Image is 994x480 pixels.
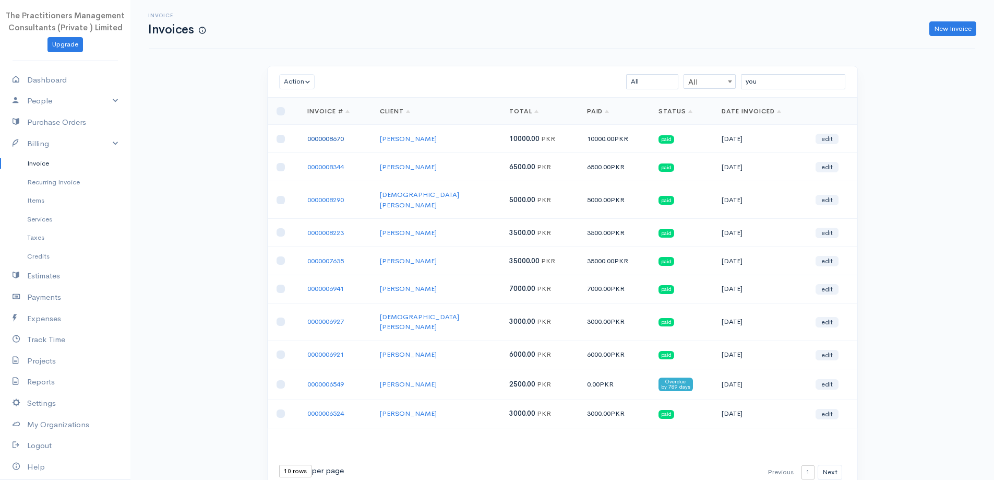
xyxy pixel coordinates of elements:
[816,317,839,327] a: edit
[537,350,551,359] span: PKR
[579,369,650,400] td: 0.00
[307,380,344,389] a: 0000006549
[658,107,692,115] a: Status
[658,229,674,237] span: paid
[380,134,437,143] a: [PERSON_NAME]
[579,153,650,181] td: 6500.00
[713,153,807,181] td: [DATE]
[587,107,609,115] a: Paid
[47,37,83,52] a: Upgrade
[579,400,650,428] td: 3000.00
[713,303,807,341] td: [DATE]
[579,125,650,153] td: 10000.00
[713,341,807,369] td: [DATE]
[307,317,344,326] a: 0000006927
[816,256,839,266] a: edit
[614,134,628,143] span: PKR
[816,134,839,144] a: edit
[579,341,650,369] td: 6000.00
[713,400,807,428] td: [DATE]
[537,195,551,204] span: PKR
[541,256,555,265] span: PKR
[380,350,437,359] a: [PERSON_NAME]
[713,219,807,247] td: [DATE]
[307,284,344,293] a: 0000006941
[816,228,839,238] a: edit
[658,378,693,391] span: Overdue by 789 days
[658,163,674,172] span: paid
[537,380,551,389] span: PKR
[658,285,674,294] span: paid
[509,162,535,171] span: 6500.00
[380,380,437,389] a: [PERSON_NAME]
[509,134,540,143] span: 10000.00
[713,247,807,275] td: [DATE]
[380,228,437,237] a: [PERSON_NAME]
[579,303,650,341] td: 3000.00
[818,465,842,480] button: Next
[509,350,535,359] span: 6000.00
[509,380,535,389] span: 2500.00
[307,107,350,115] a: Invoice #
[380,190,459,209] a: [DEMOGRAPHIC_DATA][PERSON_NAME]
[741,74,845,89] input: Search
[610,317,625,326] span: PKR
[307,350,344,359] a: 0000006921
[713,369,807,400] td: [DATE]
[307,195,344,204] a: 0000008290
[658,196,674,204] span: paid
[929,21,976,37] a: New Invoice
[509,107,538,115] a: Total
[380,256,437,265] a: [PERSON_NAME]
[148,23,206,36] h1: Invoices
[816,284,839,295] a: edit
[658,318,674,326] span: paid
[816,409,839,419] a: edit
[816,162,839,172] a: edit
[610,195,625,204] span: PKR
[380,107,410,115] a: Client
[537,228,551,237] span: PKR
[610,350,625,359] span: PKR
[509,256,540,265] span: 35000.00
[658,257,674,265] span: paid
[610,409,625,418] span: PKR
[537,162,551,171] span: PKR
[279,74,315,89] button: Action
[537,409,551,418] span: PKR
[658,410,674,418] span: paid
[380,312,459,332] a: [DEMOGRAPHIC_DATA][PERSON_NAME]
[713,125,807,153] td: [DATE]
[307,409,344,418] a: 0000006524
[610,228,625,237] span: PKR
[509,228,535,237] span: 3500.00
[713,181,807,219] td: [DATE]
[658,351,674,359] span: paid
[307,134,344,143] a: 0000008670
[600,380,614,389] span: PKR
[816,350,839,360] a: edit
[199,26,206,35] span: How to create your first Invoice?
[579,181,650,219] td: 5000.00
[509,317,535,326] span: 3000.00
[816,379,839,390] a: edit
[380,409,437,418] a: [PERSON_NAME]
[541,134,555,143] span: PKR
[509,284,535,293] span: 7000.00
[579,219,650,247] td: 3500.00
[713,275,807,303] td: [DATE]
[614,256,628,265] span: PKR
[684,75,735,89] span: All
[279,465,344,477] div: per page
[579,247,650,275] td: 35000.00
[307,162,344,171] a: 0000008344
[380,162,437,171] a: [PERSON_NAME]
[537,317,551,326] span: PKR
[684,74,736,89] span: All
[307,228,344,237] a: 0000008223
[380,284,437,293] a: [PERSON_NAME]
[509,409,535,418] span: 3000.00
[610,284,625,293] span: PKR
[816,195,839,205] a: edit
[658,135,674,144] span: paid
